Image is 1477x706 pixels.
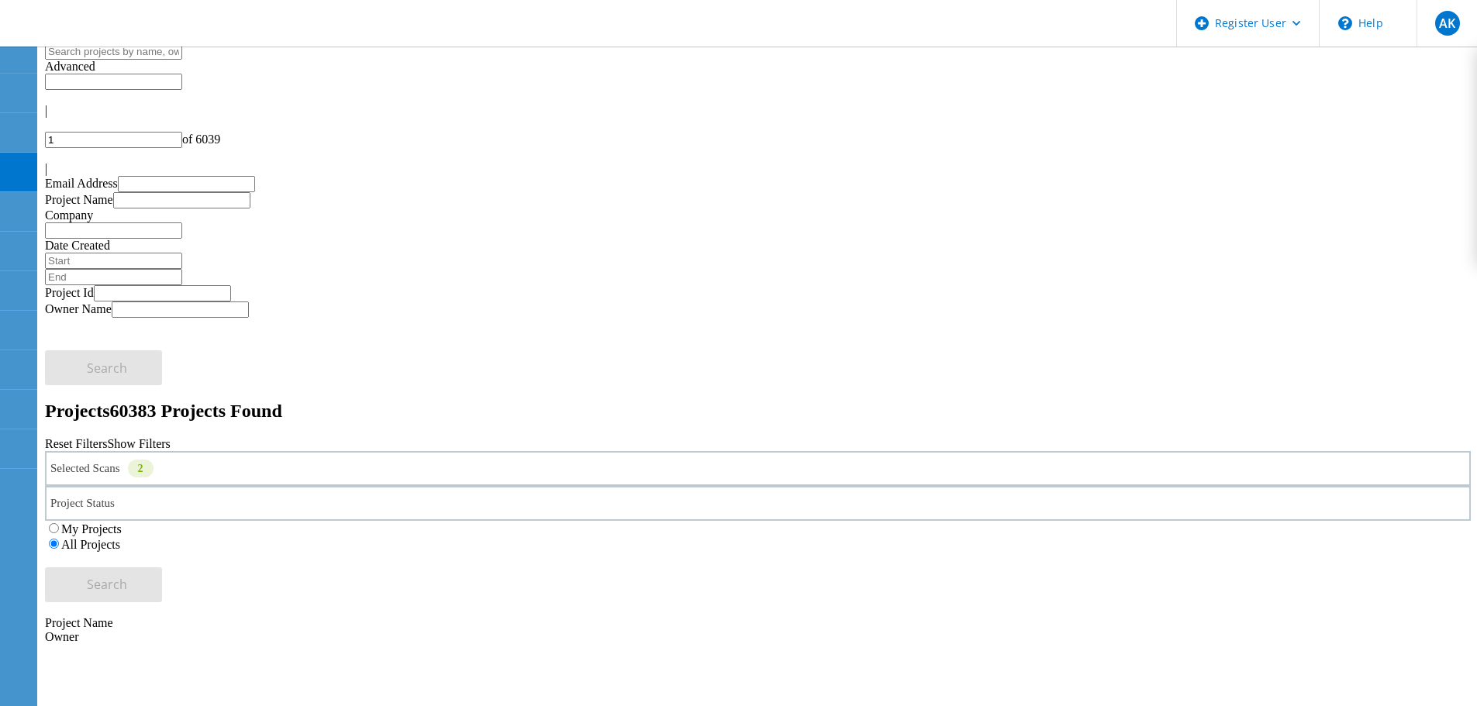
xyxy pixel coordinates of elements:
[45,104,1471,118] div: |
[45,239,110,252] label: Date Created
[45,177,118,190] label: Email Address
[61,538,120,551] label: All Projects
[45,43,182,60] input: Search projects by name, owner, ID, company, etc
[45,486,1471,521] div: Project Status
[182,133,220,146] span: of 6039
[107,437,170,450] a: Show Filters
[45,451,1471,486] div: Selected Scans
[45,437,107,450] a: Reset Filters
[1338,16,1352,30] svg: \n
[61,522,122,536] label: My Projects
[45,253,182,269] input: Start
[1439,17,1455,29] span: AK
[16,30,182,43] a: Live Optics Dashboard
[110,401,282,421] span: 60383 Projects Found
[128,460,154,477] div: 2
[45,302,112,315] label: Owner Name
[45,401,110,421] b: Projects
[45,616,1471,630] div: Project Name
[45,350,162,385] button: Search
[45,208,93,222] label: Company
[87,576,127,593] span: Search
[45,286,94,299] label: Project Id
[45,567,162,602] button: Search
[45,269,182,285] input: End
[45,630,1471,644] div: Owner
[45,162,1471,176] div: |
[87,360,127,377] span: Search
[45,60,95,73] span: Advanced
[45,193,113,206] label: Project Name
